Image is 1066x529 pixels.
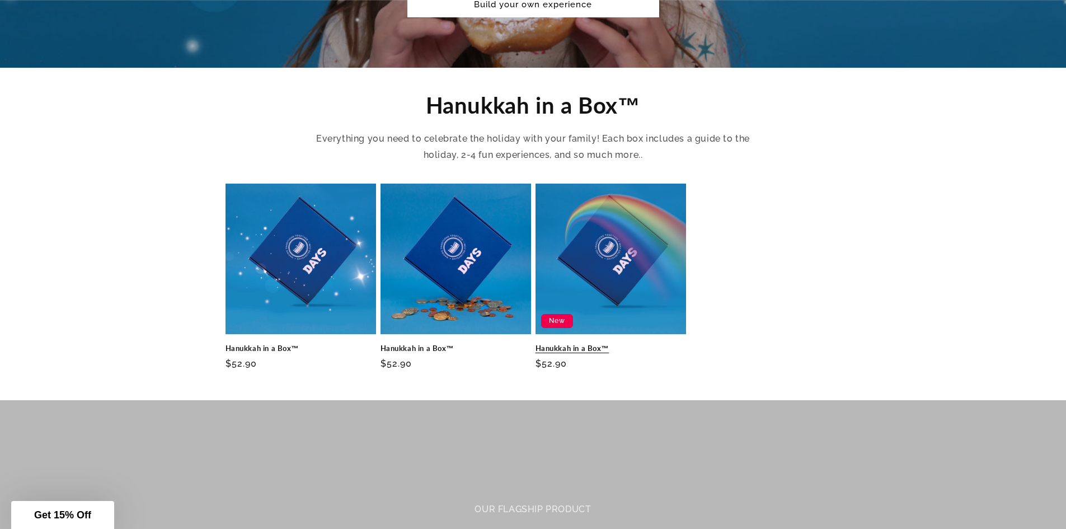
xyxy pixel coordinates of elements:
div: Our flagship product [391,502,674,518]
p: Everything you need to celebrate the holiday with your family! Each box includes a guide to the h... [315,131,752,163]
span: Hanukkah in a Box™ [426,92,641,119]
div: Get 15% Off [11,501,114,529]
span: Get 15% Off [34,509,91,521]
a: Hanukkah in a Box™ [381,344,531,353]
a: Hanukkah in a Box™ [536,344,686,353]
ul: Slider [226,184,841,380]
a: Hanukkah in a Box™ [226,344,376,353]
